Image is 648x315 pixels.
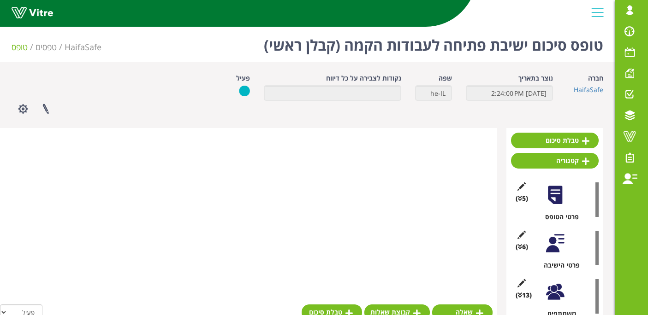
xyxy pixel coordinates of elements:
[518,74,553,83] label: נוצר בתאריך
[588,74,603,83] label: חברה
[516,242,528,251] span: (6 )
[516,194,528,203] span: (5 )
[65,41,101,52] a: HaifaSafe
[36,41,57,52] a: טפסים
[518,212,599,222] div: פרטי הטופס
[511,133,599,148] a: טבלת סיכום
[236,74,250,83] label: פעיל
[518,261,599,270] div: פרטי הישיבה
[516,291,532,300] span: (13 )
[511,153,599,169] a: קטגוריה
[326,74,401,83] label: נקודות לצבירה על כל דיווח
[439,74,452,83] label: שפה
[12,41,36,53] li: טופס
[264,23,603,62] h1: טופס סיכום ישיבת פתיחה לעבודות הקמה (קבלן ראשי)
[574,85,603,94] a: HaifaSafe
[239,85,250,97] img: yes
